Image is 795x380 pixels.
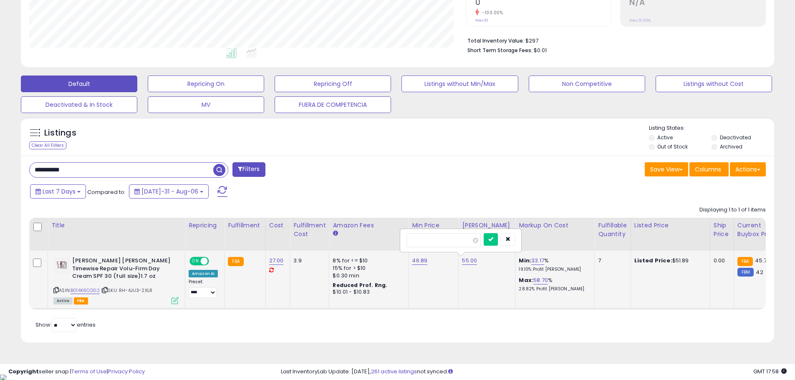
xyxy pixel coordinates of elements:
a: 55.00 [462,257,477,265]
div: [PERSON_NAME] [462,221,512,230]
b: [PERSON_NAME] [PERSON_NAME] Timewise Repair Volu-Firm Day Cream SPF 30 (full size)1.7 oz [72,257,174,282]
div: $10.01 - $10.83 [333,289,402,296]
li: $297 [467,35,760,45]
span: Compared to: [87,188,126,196]
a: 46.89 [412,257,427,265]
div: seller snap | | [8,368,145,376]
b: Short Term Storage Fees: [467,47,533,54]
small: FBA [737,257,753,266]
button: Filters [232,162,265,177]
span: ON [190,258,201,265]
div: Cost [269,221,287,230]
div: Repricing [189,221,221,230]
button: Listings without Min/Max [401,75,518,92]
div: $0.30 min [333,272,402,279]
small: FBA [228,257,243,266]
div: Preset: [189,279,218,298]
a: 261 active listings [371,367,417,375]
span: All listings currently available for purchase on Amazon [53,297,73,305]
span: [DATE]-31 - Aug-06 [141,187,198,196]
button: Columns [689,162,729,176]
div: 3.9 [293,257,323,264]
div: Ship Price [714,221,730,239]
span: 2025-08-15 17:58 GMT [753,367,787,375]
div: 8% for <= $10 [333,257,402,264]
button: Repricing Off [275,75,391,92]
div: Listed Price [634,221,707,230]
button: [DATE]-31 - Aug-06 [129,184,209,199]
button: Non Competitive [529,75,645,92]
label: Out of Stock [657,143,688,150]
button: MV [148,96,264,113]
label: Archived [720,143,742,150]
b: Listed Price: [634,257,672,264]
div: 0.00 [714,257,727,264]
div: Min Price [412,221,455,230]
div: Last InventoryLab Update: [DATE], not synced. [281,368,787,376]
span: Show: entries [35,321,96,329]
div: Fulfillment Cost [293,221,326,239]
a: 58.70 [533,276,548,284]
button: Save View [645,162,688,176]
div: % [519,277,588,292]
strong: Copyright [8,367,39,375]
p: Listing States: [649,124,774,132]
button: Default [21,75,137,92]
span: Last 7 Days [43,187,76,196]
button: Actions [730,162,766,176]
div: Amazon AI [189,270,218,277]
a: Privacy Policy [108,367,145,375]
div: Displaying 1 to 1 of 1 items [699,206,766,214]
div: Fulfillment [228,221,262,230]
button: FUERA DE COMPETENCIA [275,96,391,113]
small: FBM [737,268,754,277]
small: Amazon Fees. [333,230,338,237]
div: 15% for > $10 [333,264,402,272]
div: Current Buybox Price [737,221,780,239]
b: Max: [519,276,533,284]
b: Total Inventory Value: [467,37,524,44]
div: 7 [598,257,624,264]
a: B014K6COG2 [71,287,100,294]
div: $51.89 [634,257,704,264]
div: Title [51,221,182,230]
img: 21W-scgGxxL._SL40_.jpg [53,257,70,274]
button: Last 7 Days [30,184,86,199]
span: | SKU: RH-4JU3-2XLR [101,287,152,294]
div: ASIN: [53,257,179,303]
th: The percentage added to the cost of goods (COGS) that forms the calculator for Min & Max prices. [515,218,595,251]
div: Amazon Fees [333,221,405,230]
button: Repricing On [148,75,264,92]
small: Prev: 10 [475,18,488,23]
a: 33.17 [531,257,544,265]
a: Terms of Use [71,367,107,375]
div: % [519,257,588,272]
b: Reduced Prof. Rng. [333,282,387,289]
b: Min: [519,257,531,264]
div: Markup on Cost [519,221,591,230]
a: 27.00 [269,257,284,265]
div: Clear All Filters [29,141,66,149]
h5: Listings [44,127,76,139]
small: Prev: 31.63% [629,18,651,23]
span: FBA [74,297,88,305]
span: 45.75 [755,257,770,264]
p: 28.82% Profit [PERSON_NAME] [519,286,588,292]
label: Deactivated [720,134,751,141]
button: Listings without Cost [656,75,772,92]
span: 42 [756,268,763,276]
p: 19.10% Profit [PERSON_NAME] [519,267,588,272]
button: Deactivated & In Stock [21,96,137,113]
small: -100.00% [479,10,503,16]
span: Columns [695,165,721,174]
label: Active [657,134,673,141]
span: $0.01 [534,46,547,54]
span: OFF [208,258,221,265]
div: Fulfillable Quantity [598,221,627,239]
